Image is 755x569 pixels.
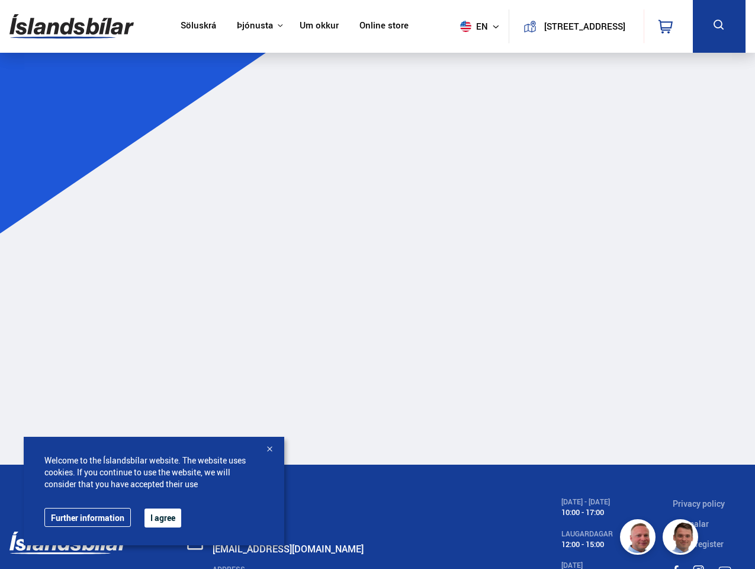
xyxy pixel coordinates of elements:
div: LAUGARDAGAR [561,530,613,538]
a: Online store [359,20,409,33]
img: G0Ugv5HjCgRt.svg [9,7,134,46]
img: FbJEzSuNWCJXmdc-.webp [664,521,700,557]
a: Privacy policy [673,498,725,509]
img: siFngHWaQ9KaOqBr.png [622,521,657,557]
button: Opna LiveChat spjallviðmót [9,5,45,40]
div: 10:00 - 17:00 [561,508,613,517]
div: PHONE [213,498,502,506]
a: Söluskrá [181,20,216,33]
span: en [455,21,485,32]
a: Further information [44,508,131,527]
button: I agree [144,509,181,528]
img: svg+xml;base64,PHN2ZyB4bWxucz0iaHR0cDovL3d3dy53My5vcmcvMjAwMC9zdmciIHdpZHRoPSI1MTIiIGhlaWdodD0iNT... [460,21,471,32]
div: 12:00 - 15:00 [561,540,613,549]
div: [DATE] - [DATE] [561,498,613,506]
button: Þjónusta [237,20,273,31]
a: [STREET_ADDRESS] [516,9,637,43]
a: Um okkur [300,20,339,33]
a: Skilmalar [673,518,709,529]
span: Welcome to the Íslandsbílar website. The website uses cookies. If you continue to use the website... [44,455,264,490]
button: [STREET_ADDRESS] [541,21,628,31]
div: SEND A MESSAGE [213,532,502,540]
button: en [455,9,509,44]
a: [EMAIL_ADDRESS][DOMAIN_NAME] [213,542,364,555]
